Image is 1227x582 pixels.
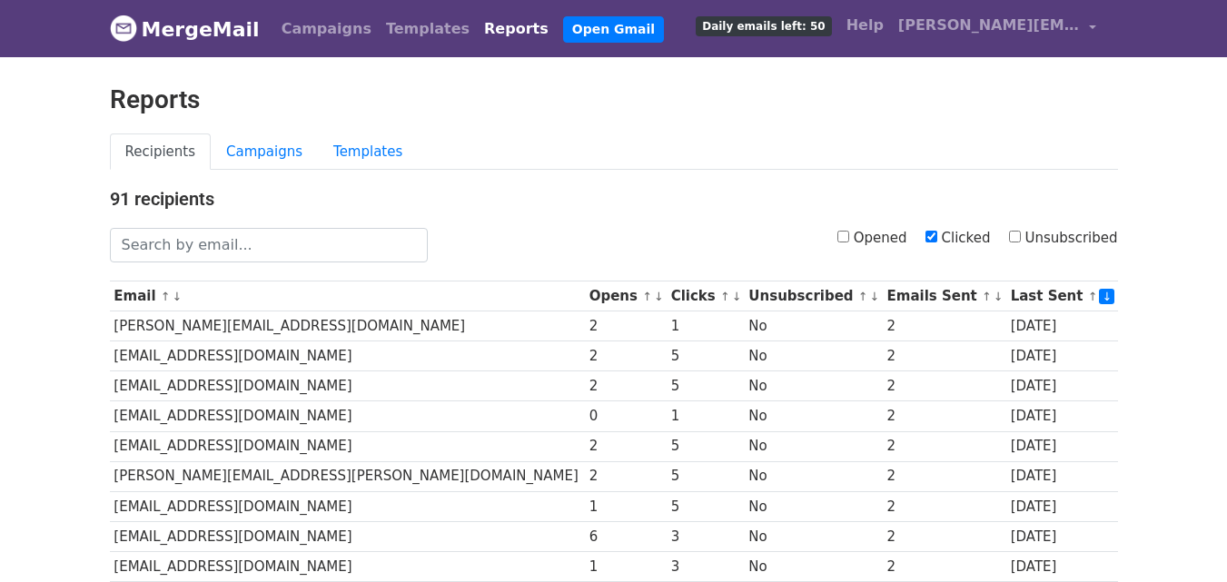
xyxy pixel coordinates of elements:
td: No [745,461,883,491]
td: [DATE] [1006,401,1118,431]
td: [DATE] [1006,371,1118,401]
a: ↑ [858,290,868,303]
a: Campaigns [211,133,318,171]
a: ↓ [654,290,664,303]
td: 2 [883,311,1006,341]
td: [PERSON_NAME][EMAIL_ADDRESS][DOMAIN_NAME] [110,311,585,341]
td: 6 [585,521,667,551]
td: 2 [883,521,1006,551]
td: 0 [585,401,667,431]
td: No [745,341,883,371]
a: Campaigns [274,11,379,47]
input: Opened [837,231,849,242]
a: ↓ [732,290,742,303]
td: 3 [667,551,745,581]
td: 2 [883,551,1006,581]
label: Unsubscribed [1009,228,1118,249]
td: 2 [883,491,1006,521]
a: Recipients [110,133,212,171]
span: Daily emails left: 50 [696,16,831,36]
td: No [745,551,883,581]
a: ↓ [1099,289,1114,304]
td: No [745,371,883,401]
a: ↑ [642,290,652,303]
th: Emails Sent [883,281,1006,311]
td: 2 [585,341,667,371]
input: Unsubscribed [1009,231,1021,242]
td: [EMAIL_ADDRESS][DOMAIN_NAME] [110,371,585,401]
a: [PERSON_NAME][EMAIL_ADDRESS][DOMAIN_NAME] [891,7,1103,50]
th: Opens [585,281,667,311]
a: MergeMail [110,10,260,48]
td: 5 [667,371,745,401]
img: MergeMail logo [110,15,137,42]
th: Unsubscribed [745,281,883,311]
td: 2 [585,311,667,341]
td: 5 [667,461,745,491]
th: Last Sent [1006,281,1118,311]
input: Search by email... [110,228,428,262]
a: ↑ [161,290,171,303]
span: [PERSON_NAME][EMAIL_ADDRESS][DOMAIN_NAME] [898,15,1080,36]
td: [DATE] [1006,491,1118,521]
label: Opened [837,228,907,249]
a: ↓ [870,290,880,303]
a: Reports [477,11,556,47]
td: [DATE] [1006,431,1118,461]
td: [EMAIL_ADDRESS][DOMAIN_NAME] [110,521,585,551]
td: [EMAIL_ADDRESS][DOMAIN_NAME] [110,491,585,521]
a: Help [839,7,891,44]
a: ↓ [173,290,183,303]
td: 1 [585,551,667,581]
label: Clicked [925,228,991,249]
td: 3 [667,521,745,551]
td: [PERSON_NAME][EMAIL_ADDRESS][PERSON_NAME][DOMAIN_NAME] [110,461,585,491]
th: Clicks [667,281,745,311]
a: Open Gmail [563,16,664,43]
th: Email [110,281,585,311]
a: ↓ [994,290,1004,303]
td: 5 [667,431,745,461]
td: 2 [883,401,1006,431]
td: No [745,311,883,341]
td: 1 [667,311,745,341]
a: Templates [379,11,477,47]
td: 5 [667,491,745,521]
td: 2 [883,371,1006,401]
a: Templates [318,133,418,171]
td: [EMAIL_ADDRESS][DOMAIN_NAME] [110,401,585,431]
td: [DATE] [1006,461,1118,491]
td: No [745,521,883,551]
td: 1 [667,401,745,431]
h2: Reports [110,84,1118,115]
td: 2 [585,431,667,461]
a: ↑ [1088,290,1098,303]
td: 2 [883,341,1006,371]
td: [DATE] [1006,341,1118,371]
td: No [745,431,883,461]
td: [DATE] [1006,521,1118,551]
td: 1 [585,491,667,521]
a: Daily emails left: 50 [688,7,838,44]
a: ↑ [982,290,992,303]
td: [EMAIL_ADDRESS][DOMAIN_NAME] [110,431,585,461]
td: 2 [883,461,1006,491]
td: 2 [585,371,667,401]
td: 5 [667,341,745,371]
td: 2 [883,431,1006,461]
td: No [745,401,883,431]
td: [EMAIL_ADDRESS][DOMAIN_NAME] [110,341,585,371]
td: [DATE] [1006,311,1118,341]
input: Clicked [925,231,937,242]
h4: 91 recipients [110,188,1118,210]
a: ↑ [720,290,730,303]
td: [DATE] [1006,551,1118,581]
td: [EMAIL_ADDRESS][DOMAIN_NAME] [110,551,585,581]
td: No [745,491,883,521]
td: 2 [585,461,667,491]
